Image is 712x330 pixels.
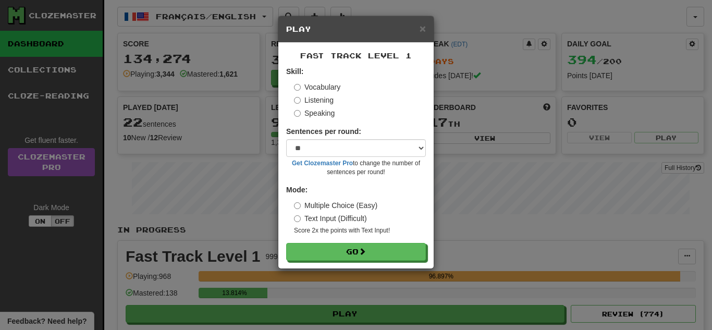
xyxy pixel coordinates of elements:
input: Text Input (Difficult) [294,215,301,222]
a: Get Clozemaster Pro [292,160,353,167]
h5: Play [286,24,426,34]
span: Fast Track Level 1 [300,51,412,60]
label: Vocabulary [294,82,340,92]
label: Speaking [294,108,335,118]
strong: Skill: [286,67,303,76]
small: Score 2x the points with Text Input ! [294,226,426,235]
label: Sentences per round: [286,126,361,137]
input: Speaking [294,110,301,117]
label: Listening [294,95,334,105]
button: Close [420,23,426,34]
span: × [420,22,426,34]
small: to change the number of sentences per round! [286,159,426,177]
label: Multiple Choice (Easy) [294,200,377,211]
strong: Mode: [286,186,308,194]
button: Go [286,243,426,261]
input: Multiple Choice (Easy) [294,202,301,209]
input: Listening [294,97,301,104]
label: Text Input (Difficult) [294,213,367,224]
input: Vocabulary [294,84,301,91]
